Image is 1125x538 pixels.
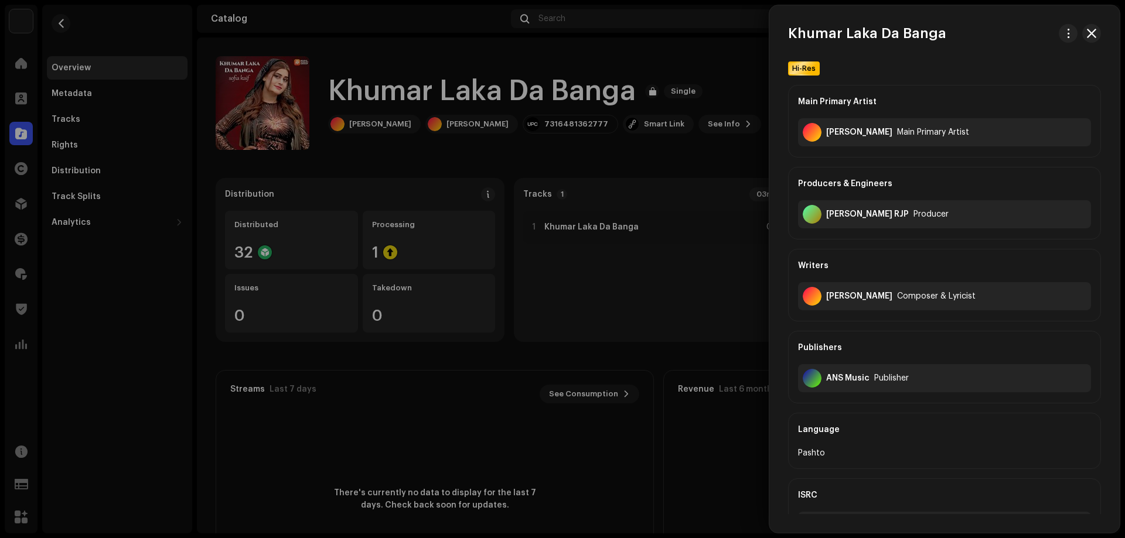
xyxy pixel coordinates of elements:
span: Hi-Res [789,64,819,73]
div: Amjad Hassan RJP [826,210,909,219]
h3: Khumar Laka Da Banga [788,24,946,43]
div: Main Primary Artist [897,128,969,137]
div: ISRC [798,479,1091,512]
div: Publishers [798,331,1091,364]
div: Producer [913,210,949,219]
div: Producers & Engineers [798,167,1091,200]
div: Publisher [874,373,909,383]
div: Main Primary Artist [798,85,1091,118]
div: Writers [798,249,1091,282]
div: Sofia Kaif [826,128,892,137]
div: Language [798,413,1091,446]
div: Sofia Kaif [826,292,892,301]
div: Composer & Lyricist [897,292,976,301]
div: Pashto [798,446,1091,460]
div: ANS Music [826,373,870,383]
